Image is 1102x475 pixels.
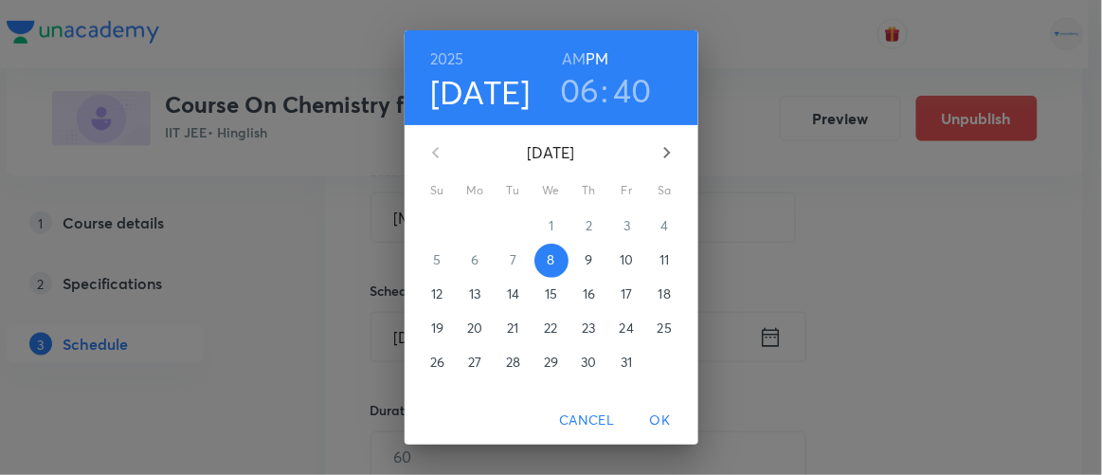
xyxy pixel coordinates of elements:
button: PM [586,46,608,72]
button: 23 [572,312,606,346]
button: 31 [610,346,644,380]
button: OK [630,403,691,438]
button: 17 [610,278,644,312]
span: Sa [648,181,682,200]
button: 25 [648,312,682,346]
p: 15 [545,284,557,303]
p: 18 [659,284,671,303]
p: 22 [544,319,557,338]
span: Mo [459,181,493,200]
p: 25 [658,319,672,338]
p: 13 [469,284,480,303]
span: Cancel [559,409,614,432]
button: 9 [572,244,606,278]
p: 8 [547,250,554,269]
button: 27 [459,346,493,380]
p: 24 [620,319,634,338]
p: 17 [621,284,632,303]
p: 29 [544,353,558,372]
p: 14 [507,284,519,303]
p: 31 [621,353,632,372]
p: 12 [431,284,443,303]
button: 14 [497,278,531,312]
p: 30 [581,353,596,372]
button: 21 [497,312,531,346]
button: 13 [459,278,493,312]
button: 30 [572,346,606,380]
p: 26 [430,353,444,372]
button: 22 [534,312,569,346]
button: 24 [610,312,644,346]
p: 21 [507,319,518,338]
p: 11 [659,250,669,269]
button: 2025 [430,46,464,72]
span: OK [638,409,683,432]
button: [DATE] [430,72,531,112]
button: 11 [648,244,682,278]
button: Cancel [551,403,622,438]
button: 8 [534,244,569,278]
button: 15 [534,278,569,312]
span: Fr [610,181,644,200]
span: Su [421,181,455,200]
button: 26 [421,346,455,380]
p: 27 [468,353,481,372]
button: 12 [421,278,455,312]
span: We [534,181,569,200]
button: 28 [497,346,531,380]
p: 28 [506,353,520,372]
button: 06 [560,70,600,110]
button: AM [562,46,586,72]
p: 23 [582,319,595,338]
button: 29 [534,346,569,380]
p: 20 [467,319,482,338]
button: 20 [459,312,493,346]
p: 10 [620,250,633,269]
p: 16 [583,284,595,303]
span: Th [572,181,606,200]
button: 16 [572,278,606,312]
button: 10 [610,244,644,278]
p: 19 [431,319,443,338]
span: Tu [497,181,531,200]
button: 18 [648,278,682,312]
p: 9 [585,250,592,269]
p: [DATE] [459,141,644,164]
h3: : [602,70,609,110]
button: 40 [613,70,652,110]
button: 19 [421,312,455,346]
